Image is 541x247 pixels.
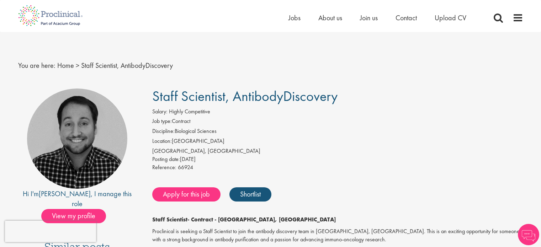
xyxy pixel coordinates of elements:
[57,61,74,70] a: breadcrumb link
[169,108,210,115] span: Highly Competitive
[152,155,180,163] span: Posting date:
[81,61,173,70] span: Staff Scientist, AntibodyDiscovery
[152,163,176,172] label: Reference:
[318,13,342,22] a: About us
[178,163,193,171] span: 66924
[152,216,187,223] strong: Staff Scientist
[41,210,113,220] a: View my profile
[76,61,79,70] span: >
[152,137,523,147] li: [GEOGRAPHIC_DATA]
[187,216,336,223] strong: - Contract - [GEOGRAPHIC_DATA], [GEOGRAPHIC_DATA]
[18,61,55,70] span: You are here:
[152,127,523,137] li: Biological Sciences
[27,88,127,189] img: imeage of recruiter Mike Raletz
[360,13,378,22] a: Join us
[41,209,106,223] span: View my profile
[152,117,172,125] label: Job type:
[435,13,466,22] a: Upload CV
[152,187,221,202] a: Apply for this job
[518,224,539,245] img: Chatbot
[39,189,91,198] a: [PERSON_NAME]
[5,221,96,242] iframe: reCAPTCHA
[152,137,172,145] label: Location:
[152,227,523,244] p: Proclinical is seeking a Staff Scientist to join the antibody discovery team in [GEOGRAPHIC_DATA]...
[288,13,301,22] a: Jobs
[152,108,168,116] label: Salary:
[152,117,523,127] li: Contract
[152,127,175,135] label: Discipline:
[18,189,137,209] div: Hi I'm , I manage this role
[229,187,271,202] a: Shortlist
[396,13,417,22] a: Contact
[152,155,523,163] div: [DATE]
[152,87,338,105] span: Staff Scientist, AntibodyDiscovery
[152,147,523,155] div: [GEOGRAPHIC_DATA], [GEOGRAPHIC_DATA]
